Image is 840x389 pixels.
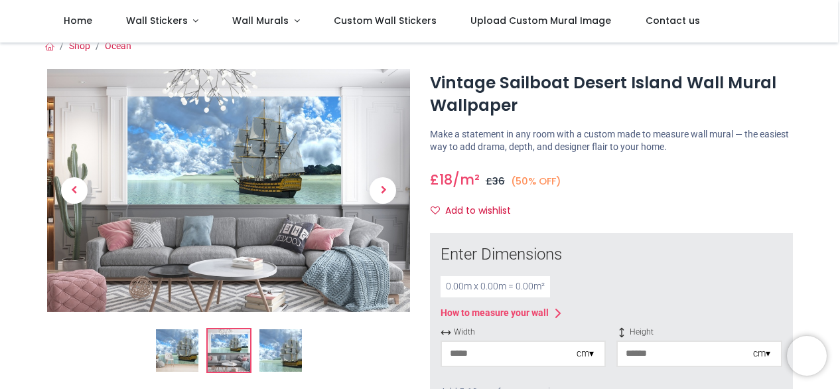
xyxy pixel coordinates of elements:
img: WS-42875-03 [259,329,302,372]
span: Contact us [646,14,700,27]
button: Add to wishlistAdd to wishlist [430,200,522,222]
div: How to measure your wall [441,307,549,320]
img: Vintage Sailboat Desert Island Wall Mural Wallpaper [156,329,198,372]
span: £ [430,170,453,189]
div: Enter Dimensions [441,244,782,266]
small: (50% OFF) [511,175,561,189]
span: Previous [61,177,88,204]
span: Next [370,177,396,204]
div: cm ▾ [577,347,594,360]
div: 0.00 m x 0.00 m = 0.00 m² [441,276,550,297]
span: Custom Wall Stickers [334,14,437,27]
span: 18 [439,170,453,189]
span: Height [616,327,782,338]
span: 36 [492,175,505,188]
a: Ocean [105,40,131,51]
a: Next [356,106,410,275]
p: Make a statement in any room with a custom made to measure wall mural — the easiest way to add dr... [430,128,793,154]
span: Wall Murals [232,14,289,27]
span: £ [486,175,505,188]
iframe: Brevo live chat [787,336,827,376]
img: WS-42875-02 [47,69,410,312]
span: Upload Custom Mural Image [470,14,611,27]
h1: Vintage Sailboat Desert Island Wall Mural Wallpaper [430,72,793,117]
i: Add to wishlist [431,206,440,215]
div: cm ▾ [753,347,770,360]
a: Shop [69,40,90,51]
a: Previous [47,106,102,275]
span: /m² [453,170,480,189]
span: Wall Stickers [126,14,188,27]
span: Home [64,14,92,27]
img: WS-42875-02 [208,329,250,372]
span: Width [441,327,606,338]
